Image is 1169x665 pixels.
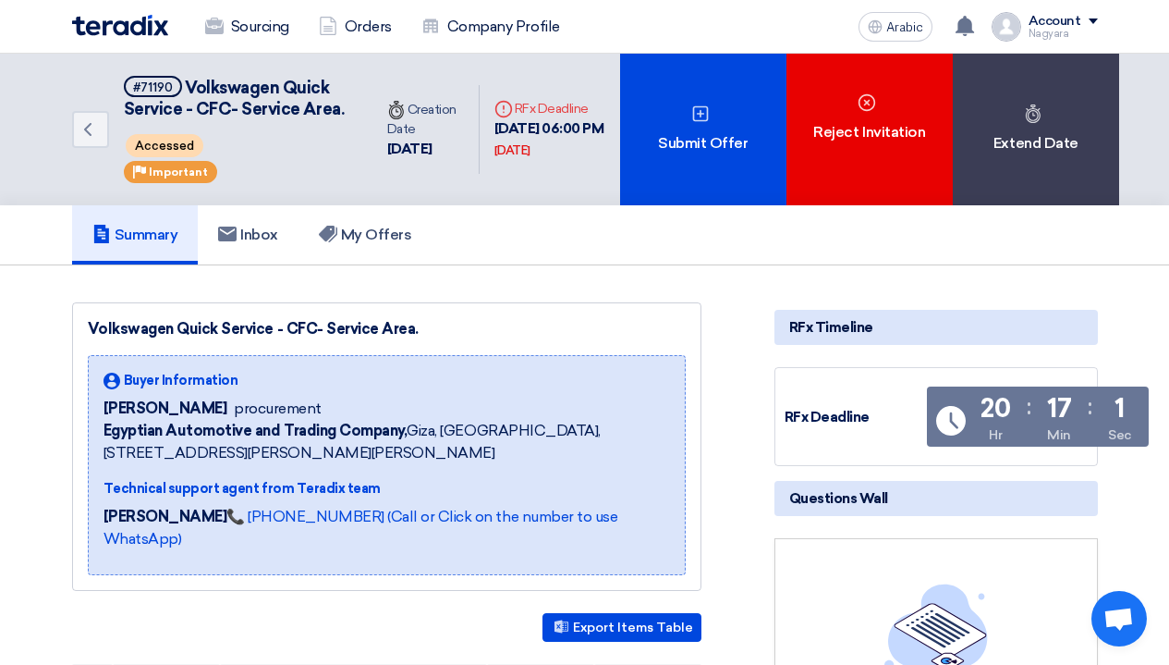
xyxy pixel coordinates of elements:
[88,320,419,338] font: Volkswagen Quick Service - CFC- Service Area.
[124,373,238,388] font: Buyer Information
[234,400,322,417] font: procurement
[980,393,1010,424] font: 20
[133,80,173,94] font: #71190
[115,226,178,243] font: Summary
[1029,28,1069,40] font: Nagyara
[124,76,350,121] h5: Volkswagen Quick Service - CFC- Service Area.
[993,134,1078,152] font: Extend Date
[104,422,601,462] font: Giza, [GEOGRAPHIC_DATA], [STREET_ADDRESS][PERSON_NAME][PERSON_NAME]
[341,226,412,243] font: My Offers
[992,12,1021,42] img: profile_test.png
[387,141,432,157] font: [DATE]
[542,613,701,642] button: Export Items Table
[104,481,381,497] font: Technical support agent from Teradix team
[658,134,748,152] font: Submit Offer
[1047,427,1071,443] font: Min
[124,78,345,119] font: Volkswagen Quick Service - CFC- Service Area.
[1088,393,1092,420] font: :
[1108,427,1131,443] font: Sec
[345,18,392,35] font: Orders
[72,205,199,265] a: Summary
[72,15,168,36] img: Teradix logo
[494,120,604,137] font: [DATE] 06:00 PM
[785,409,870,425] font: RFx Deadline
[304,6,407,47] a: Orders
[1029,13,1081,29] font: Account
[1114,393,1125,424] font: 1
[135,140,194,154] font: Accessed
[1047,393,1071,424] font: 17
[813,123,925,141] font: Reject Invitation
[198,205,298,265] a: Inbox
[858,12,932,42] button: Arabic
[494,143,530,157] font: [DATE]
[231,18,289,35] font: Sourcing
[149,166,208,179] font: Important
[573,621,693,636] font: Export Items Table
[104,400,227,417] font: [PERSON_NAME]
[789,319,873,336] font: RFx Timeline
[989,427,1002,443] font: Hr
[515,101,589,117] font: RFx Deadline
[886,19,923,35] font: Arabic
[104,508,227,525] font: [PERSON_NAME]
[298,205,432,265] a: My Offers
[387,102,457,137] font: Creation Date
[1027,393,1031,420] font: :
[190,6,304,47] a: Sourcing
[1091,591,1147,647] div: Open chat
[447,18,560,35] font: Company Profile
[240,226,278,243] font: Inbox
[104,508,618,548] a: 📞 [PHONE_NUMBER] (Call or Click on the number to use WhatsApp)
[789,490,888,507] font: Questions Wall
[104,422,408,439] font: Egyptian Automotive and Trading Company,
